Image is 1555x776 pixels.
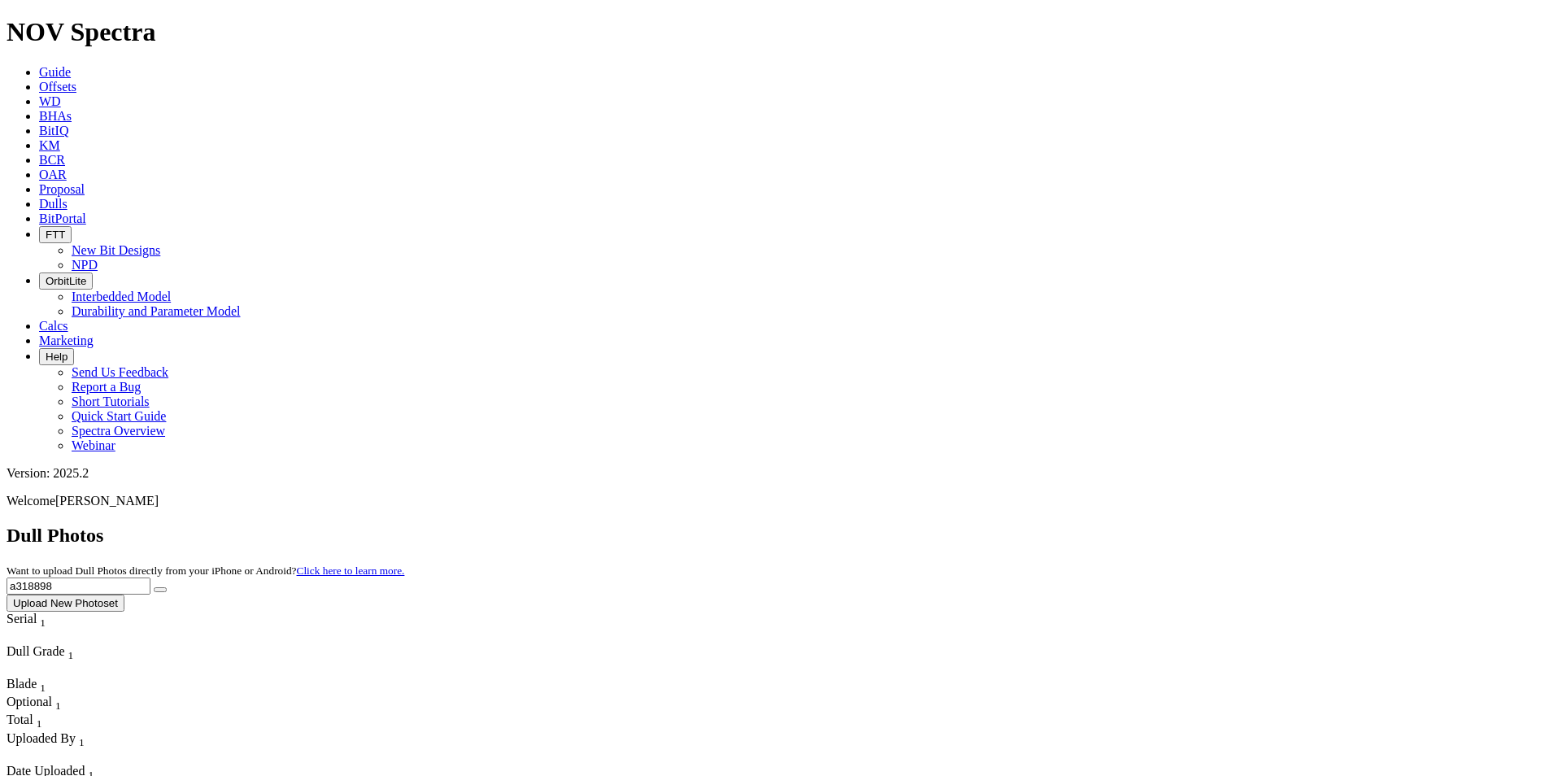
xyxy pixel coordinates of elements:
span: Uploaded By [7,731,76,745]
a: Interbedded Model [72,290,171,303]
sub: 1 [55,700,61,712]
a: Marketing [39,334,94,347]
div: Sort None [7,731,159,764]
a: Short Tutorials [72,395,150,408]
a: BCR [39,153,65,167]
a: WD [39,94,61,108]
sub: 1 [79,736,85,748]
div: Sort None [7,677,63,695]
div: Blade Sort None [7,677,63,695]
small: Want to upload Dull Photos directly from your iPhone or Android? [7,565,404,577]
div: Uploaded By Sort None [7,731,159,749]
p: Welcome [7,494,1548,508]
div: Column Menu [7,662,120,677]
a: Calcs [39,319,68,333]
span: Sort None [68,644,74,658]
div: Sort None [7,612,76,644]
sub: 1 [37,718,42,730]
div: Column Menu [7,749,159,764]
button: FTT [39,226,72,243]
div: Dull Grade Sort None [7,644,120,662]
a: Send Us Feedback [72,365,168,379]
span: Sort None [40,677,46,691]
a: Click here to learn more. [297,565,405,577]
a: Report a Bug [72,380,141,394]
sub: 1 [68,649,74,661]
sub: 1 [40,682,46,694]
input: Search Serial Number [7,578,150,595]
div: Column Menu [7,630,76,644]
span: Optional [7,695,52,708]
span: Help [46,351,68,363]
a: Offsets [39,80,76,94]
a: Dulls [39,197,68,211]
span: Blade [7,677,37,691]
span: OrbitLite [46,275,86,287]
span: Serial [7,612,37,626]
a: NPD [72,258,98,272]
div: Version: 2025.2 [7,466,1548,481]
button: Help [39,348,74,365]
span: Sort None [79,731,85,745]
a: Durability and Parameter Model [72,304,241,318]
a: KM [39,138,60,152]
a: Spectra Overview [72,424,165,438]
div: Serial Sort None [7,612,76,630]
a: New Bit Designs [72,243,160,257]
div: Sort None [7,713,63,730]
span: FTT [46,229,65,241]
sub: 1 [40,617,46,629]
div: Sort None [7,644,120,677]
div: Total Sort None [7,713,63,730]
a: Proposal [39,182,85,196]
button: Upload New Photoset [7,595,124,612]
button: OrbitLite [39,272,93,290]
h1: NOV Spectra [7,17,1548,47]
a: BitPortal [39,211,86,225]
span: Total [7,713,33,726]
div: Sort None [7,695,63,713]
a: BHAs [39,109,72,123]
a: Webinar [72,438,115,452]
span: Dull Grade [7,644,65,658]
span: Sort None [55,695,61,708]
a: Guide [39,65,71,79]
h2: Dull Photos [7,525,1548,547]
a: BitIQ [39,124,68,137]
a: OAR [39,168,67,181]
span: Sort None [37,713,42,726]
span: [PERSON_NAME] [55,494,159,508]
a: Quick Start Guide [72,409,166,423]
span: Sort None [40,612,46,626]
div: Optional Sort None [7,695,63,713]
